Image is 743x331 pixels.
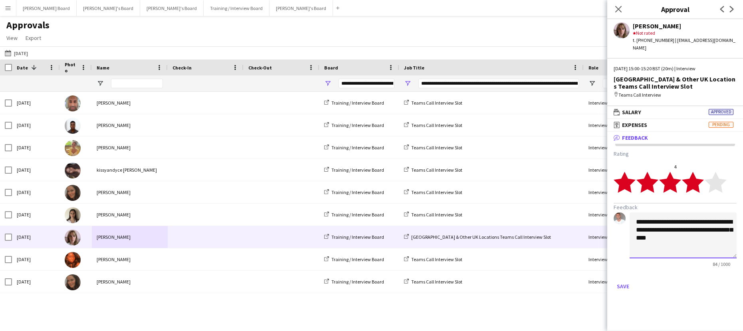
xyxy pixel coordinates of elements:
span: Training / Interview Board [331,279,384,285]
span: Teams Call Interview Slot [411,256,462,262]
input: Name Filter Input [111,79,163,88]
span: Feedback [622,134,648,141]
button: Save [614,280,632,293]
span: Expenses [622,121,647,129]
button: Training / Interview Board [204,0,269,16]
span: Check-Out [248,65,272,71]
span: 84 / 1000 [706,261,737,267]
div: [PERSON_NAME] [92,137,168,159]
a: Teams Call Interview Slot [404,100,462,106]
div: [PERSON_NAME] [633,22,737,30]
div: Interview [584,226,664,248]
div: [PERSON_NAME] [92,204,168,226]
span: Training / Interview Board [331,167,384,173]
img: Israella Tholley [65,252,81,268]
span: Training / Interview Board [331,100,384,106]
div: [DATE] [12,271,60,293]
div: Interview [584,271,664,293]
div: [PERSON_NAME] [92,92,168,114]
a: Teams Call Interview Slot [404,256,462,262]
span: Training / Interview Board [331,122,384,128]
a: View [3,33,21,43]
span: Photo [65,61,77,73]
div: Interview [584,181,664,203]
div: [DATE] [12,159,60,181]
span: Training / Interview Board [331,212,384,218]
span: Training / Interview Board [331,145,384,151]
span: Role [588,65,598,71]
span: Export [26,34,41,42]
a: Training / Interview Board [324,189,384,195]
button: [PERSON_NAME]'s Board [77,0,140,16]
a: Teams Call Interview Slot [404,145,462,151]
div: [DATE] [12,204,60,226]
span: Check-In [172,65,192,71]
h3: Approval [607,4,743,14]
span: Name [97,65,109,71]
span: Pending [709,122,733,128]
div: Teams Call Interview [614,91,737,99]
div: Not rated [633,30,737,37]
div: [PERSON_NAME] [92,114,168,136]
a: Training / Interview Board [324,256,384,262]
span: Date [17,65,28,71]
span: Teams Call Interview Slot [411,100,462,106]
img: kissyandyce quartey [65,163,81,178]
span: Teams Call Interview Slot [411,212,462,218]
button: Open Filter Menu [588,80,596,87]
img: Charlotte Wotherspoon [65,140,81,156]
div: [PERSON_NAME] [92,226,168,248]
a: Training / Interview Board [324,145,384,151]
a: [GEOGRAPHIC_DATA] & Other UK Locations Teams Call Interview Slot [404,234,551,240]
img: Mahboob Khan [65,95,81,111]
a: Teams Call Interview Slot [404,189,462,195]
h3: Rating [614,150,737,157]
span: Salary [622,109,641,116]
div: kissyandyce [PERSON_NAME] [92,159,168,181]
div: [DATE] 15:00-15:20 BST (20m) | Interview [614,65,737,72]
img: Emily Leatherbarrow [65,230,81,246]
div: Interview [584,137,664,159]
span: [GEOGRAPHIC_DATA] & Other UK Locations Teams Call Interview Slot [411,234,551,240]
div: [PERSON_NAME] [92,248,168,270]
span: Teams Call Interview Slot [411,279,462,285]
span: View [6,34,18,42]
button: [PERSON_NAME]'s Board [140,0,204,16]
div: [PERSON_NAME] [92,271,168,293]
a: Training / Interview Board [324,100,384,106]
div: [PERSON_NAME] [92,181,168,203]
div: Interview [584,204,664,226]
img: Nana Costa [65,118,81,134]
input: Role Filter Input [603,79,659,88]
button: Open Filter Menu [324,80,331,87]
div: [DATE] [12,226,60,248]
a: Training / Interview Board [324,212,384,218]
span: Training / Interview Board [331,189,384,195]
a: Training / Interview Board [324,234,384,240]
button: [PERSON_NAME]'s Board [269,0,333,16]
a: Training / Interview Board [324,279,384,285]
span: Job Title [404,65,424,71]
a: Teams Call Interview Slot [404,167,462,173]
a: Teams Call Interview Slot [404,122,462,128]
div: 4 [614,164,737,170]
button: [PERSON_NAME] Board [16,0,77,16]
mat-expansion-panel-header: SalaryApproved [607,106,743,118]
div: t. [PHONE_NUMBER] | [EMAIL_ADDRESS][DOMAIN_NAME] [633,37,737,51]
button: [DATE] [3,48,30,58]
div: Interview [584,248,664,270]
div: [DATE] [12,137,60,159]
a: Teams Call Interview Slot [404,212,462,218]
div: Interview [584,159,664,181]
a: Teams Call Interview Slot [404,279,462,285]
img: Eve Trainor [65,207,81,223]
div: [DATE] [12,114,60,136]
a: Export [22,33,44,43]
a: Training / Interview Board [324,167,384,173]
img: Ellie Wrenn [65,185,81,201]
span: Teams Call Interview Slot [411,122,462,128]
mat-expansion-panel-header: Feedback [607,132,743,144]
span: Approved [709,109,733,115]
h3: Feedback [614,204,737,211]
span: Teams Call Interview Slot [411,145,462,151]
